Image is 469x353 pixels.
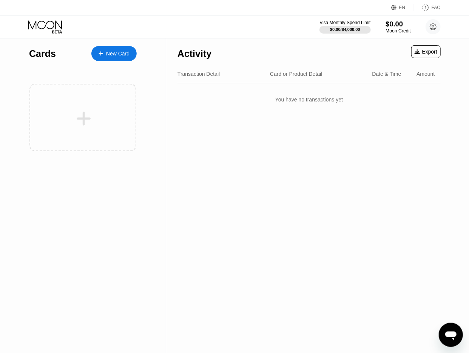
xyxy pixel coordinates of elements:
div: EN [399,5,406,10]
div: FAQ [414,4,441,11]
iframe: Button to launch messaging window [439,323,463,347]
div: Cards [29,48,56,59]
div: Export [415,49,437,55]
div: You have no transactions yet [177,89,441,110]
div: $0.00 [386,20,411,28]
div: Moon Credit [386,28,411,34]
div: Activity [177,48,211,59]
div: Date & Time [372,71,401,77]
div: Export [411,45,441,58]
div: Amount [417,71,435,77]
div: Visa Monthly Spend Limit$0.00/$4,000.00 [319,20,370,34]
div: New Card [91,46,137,61]
div: Card or Product Detail [270,71,322,77]
div: $0.00Moon Credit [386,20,411,34]
div: New Card [106,51,130,57]
div: EN [391,4,414,11]
div: $0.00 / $4,000.00 [330,27,360,32]
div: Transaction Detail [177,71,220,77]
div: FAQ [432,5,441,10]
div: Visa Monthly Spend Limit [319,20,370,25]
